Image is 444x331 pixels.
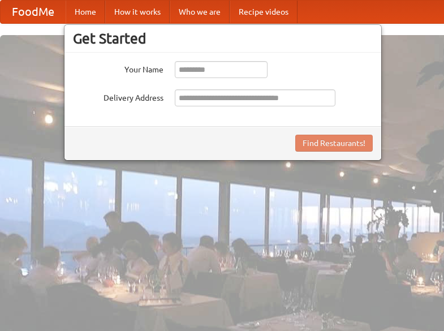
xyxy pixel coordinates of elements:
[170,1,230,23] a: Who we are
[230,1,298,23] a: Recipe videos
[73,30,373,47] h3: Get Started
[105,1,170,23] a: How it works
[73,89,163,104] label: Delivery Address
[66,1,105,23] a: Home
[295,135,373,152] button: Find Restaurants!
[1,1,66,23] a: FoodMe
[73,61,163,75] label: Your Name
